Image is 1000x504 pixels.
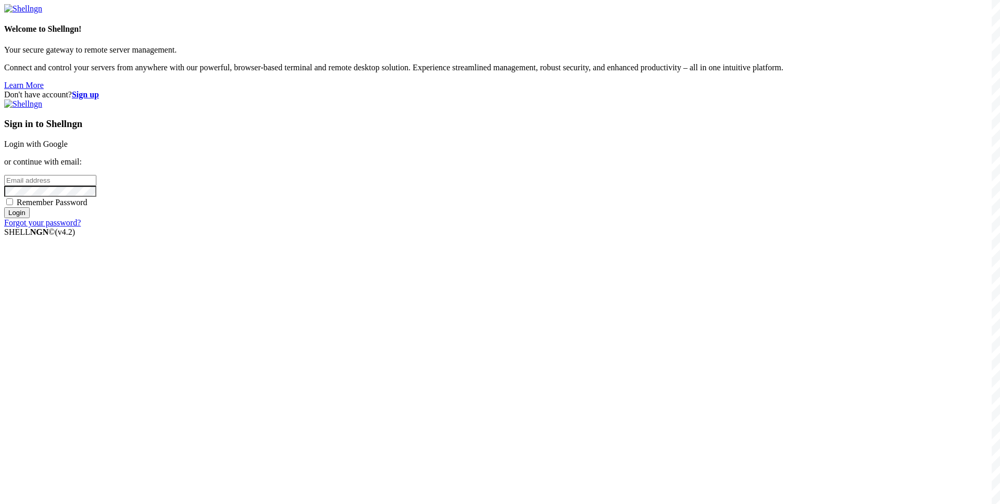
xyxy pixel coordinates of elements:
b: NGN [30,228,49,236]
span: SHELL © [4,228,75,236]
p: or continue with email: [4,157,996,167]
a: Sign up [72,90,99,99]
span: 4.2.0 [55,228,76,236]
img: Shellngn [4,99,42,109]
a: Login with Google [4,140,68,148]
a: Learn More [4,81,44,90]
span: Remember Password [17,198,87,207]
input: Email address [4,175,96,186]
h3: Sign in to Shellngn [4,118,996,130]
input: Login [4,207,30,218]
p: Your secure gateway to remote server management. [4,45,996,55]
a: Forgot your password? [4,218,81,227]
p: Connect and control your servers from anywhere with our powerful, browser-based terminal and remo... [4,63,996,72]
input: Remember Password [6,198,13,205]
img: Shellngn [4,4,42,14]
h4: Welcome to Shellngn! [4,24,996,34]
div: Don't have account? [4,90,996,99]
